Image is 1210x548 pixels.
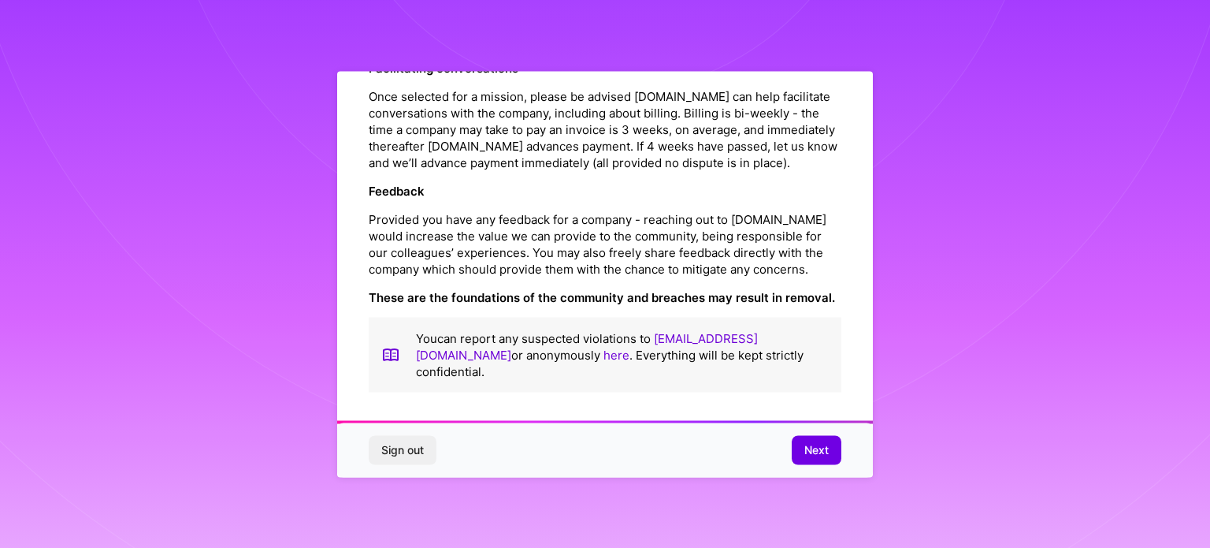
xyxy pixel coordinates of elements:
strong: Feedback [369,183,425,198]
button: Next [792,436,841,464]
button: Sign out [369,436,436,464]
span: Next [804,442,829,458]
p: Provided you have any feedback for a company - reaching out to [DOMAIN_NAME] would increase the v... [369,211,841,277]
span: Sign out [381,442,424,458]
a: here [603,347,629,362]
p: Once selected for a mission, please be advised [DOMAIN_NAME] can help facilitate conversations wi... [369,88,841,170]
img: book icon [381,330,400,379]
a: [EMAIL_ADDRESS][DOMAIN_NAME] [416,330,758,362]
strong: These are the foundations of the community and breaches may result in removal. [369,289,835,304]
p: You can report any suspected violations to or anonymously . Everything will be kept strictly conf... [416,330,829,379]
